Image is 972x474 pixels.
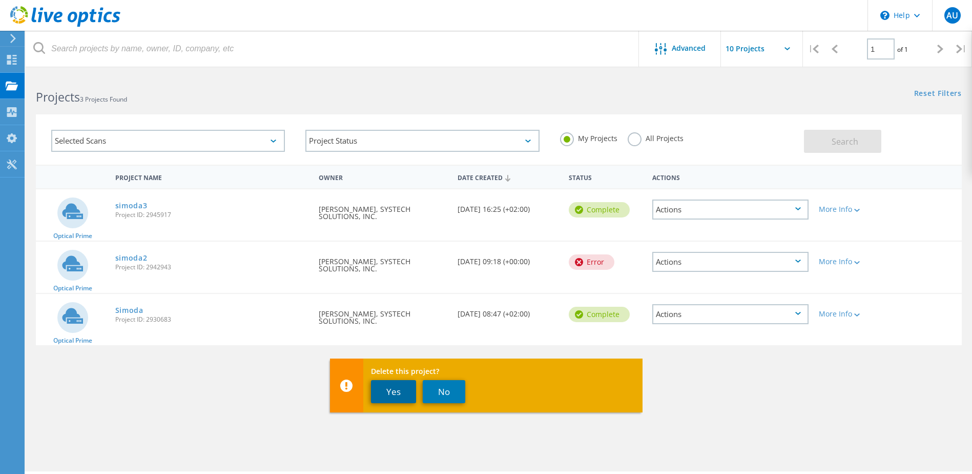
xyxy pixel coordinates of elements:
div: [PERSON_NAME], SYSTECH SOLUTIONS, INC. [314,294,452,335]
div: Owner [314,167,452,186]
span: Optical Prime [53,233,92,239]
button: No [423,380,465,403]
button: Search [804,130,881,153]
a: Reset Filters [914,90,962,98]
div: Actions [652,200,809,220]
div: [PERSON_NAME], SYSTECH SOLUTIONS, INC. [314,189,452,230]
label: My Projects [560,132,617,142]
input: Search projects by name, owner, ID, company, etc [26,31,639,67]
button: Yes [371,380,416,403]
div: More Info [819,310,883,318]
span: Optical Prime [53,338,92,344]
div: Actions [652,252,809,272]
label: All Projects [628,132,684,142]
div: More Info [819,258,883,265]
div: [DATE] 16:25 (+02:00) [452,189,564,223]
div: Error [569,254,614,270]
div: Status [564,167,647,186]
div: Selected Scans [51,130,285,152]
span: Search [832,136,858,147]
div: More Info [819,206,883,213]
div: Complete [569,202,630,218]
span: Project ID: 2945917 [115,212,309,218]
a: Simoda [115,307,143,314]
div: Date Created [452,167,564,187]
span: Optical Prime [53,285,92,291]
a: simoda2 [115,254,148,262]
a: Live Optics Dashboard [10,22,120,29]
div: [DATE] 09:18 (+00:00) [452,242,564,275]
span: Advanced [672,45,706,52]
div: Project Status [305,130,539,152]
b: Projects [36,89,80,105]
svg: \n [880,11,890,20]
div: [DATE] 08:47 (+02:00) [452,294,564,328]
div: [PERSON_NAME], SYSTECH SOLUTIONS, INC. [314,242,452,283]
div: | [803,31,824,67]
span: 3 Projects Found [80,95,127,104]
a: simoda3 [115,202,148,209]
div: Actions [647,167,814,186]
span: of 1 [897,45,908,54]
div: Project Name [110,167,314,186]
div: Actions [652,304,809,324]
span: Project ID: 2930683 [115,317,309,323]
div: Complete [569,307,630,322]
div: | [951,31,972,67]
span: Delete this project? [371,368,633,375]
span: Project ID: 2942943 [115,264,309,270]
span: AU [946,11,958,19]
